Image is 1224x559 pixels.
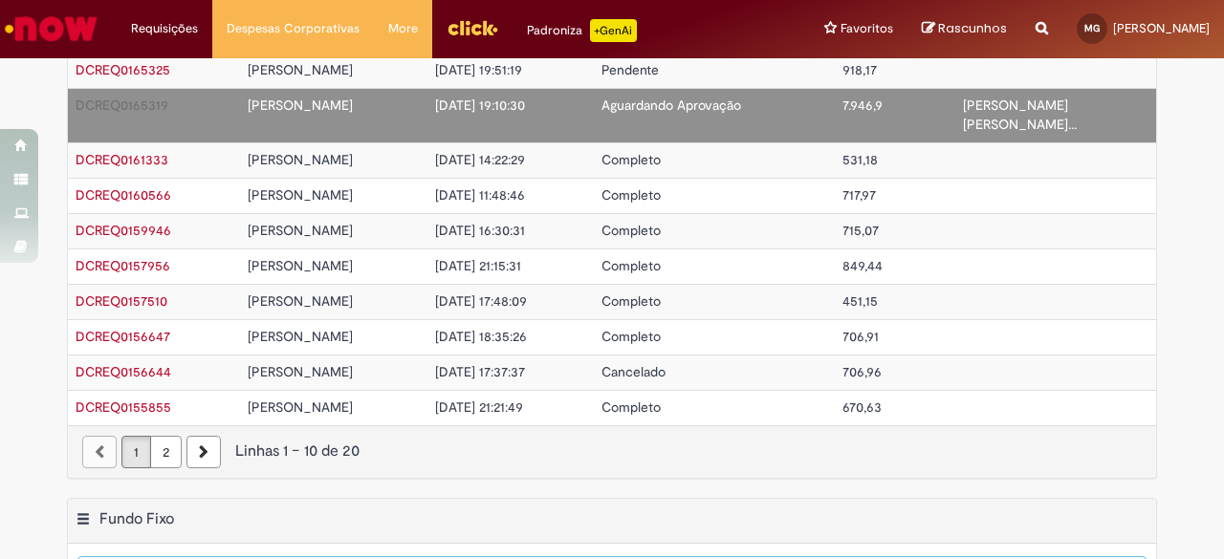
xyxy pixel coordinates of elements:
nav: paginação [68,425,1156,478]
span: [DATE] 17:48:09 [435,292,527,310]
span: Completo [601,186,661,204]
a: Abrir Registro: DCREQ0161333 [76,151,168,168]
div: Padroniza [527,19,637,42]
a: Abrir Registro: DCREQ0159946 [76,222,171,239]
span: [PERSON_NAME] [248,222,353,239]
span: [PERSON_NAME] [248,328,353,345]
span: DCREQ0156647 [76,328,170,345]
a: Página 1 [121,436,151,468]
span: DCREQ0165319 [76,97,168,114]
span: [DATE] 19:51:19 [435,61,522,78]
span: [PERSON_NAME] [248,61,353,78]
img: click_logo_yellow_360x200.png [447,13,498,42]
span: [DATE] 21:15:31 [435,257,521,274]
a: Página 2 [150,436,182,468]
span: [DATE] 19:10:30 [435,97,525,114]
span: 715,07 [842,222,879,239]
span: Pendente [601,61,659,78]
span: [PERSON_NAME] [248,186,353,204]
span: 918,17 [842,61,877,78]
span: 451,15 [842,292,878,310]
span: [DATE] 17:37:37 [435,363,525,380]
span: [PERSON_NAME] [1113,20,1210,36]
span: Completo [601,222,661,239]
a: Abrir Registro: DCREQ0157510 [76,292,167,310]
img: ServiceNow [2,10,100,48]
span: Despesas Corporativas [227,19,360,38]
span: 531,18 [842,151,878,168]
span: Aguardando Aprovação [601,97,741,114]
span: [PERSON_NAME] [248,151,353,168]
span: 717,97 [842,186,876,204]
span: DCREQ0165325 [76,61,170,78]
span: Completo [601,257,661,274]
span: Rascunhos [938,19,1007,37]
h2: Fundo Fixo [99,509,174,528]
span: 7.946,9 [842,97,883,114]
span: DCREQ0160566 [76,186,171,204]
span: DCREQ0156644 [76,363,171,380]
span: DCREQ0161333 [76,151,168,168]
span: [PERSON_NAME] [248,363,353,380]
a: Abrir Registro: DCREQ0155855 [76,398,171,416]
span: DCREQ0159946 [76,222,171,239]
a: Abrir Registro: DCREQ0156644 [76,363,171,380]
span: Cancelado [601,363,666,380]
span: DCREQ0157956 [76,257,170,274]
span: 706,96 [842,363,882,380]
span: [DATE] 16:30:31 [435,222,525,239]
p: +GenAi [590,19,637,42]
a: Próxima página [186,436,221,468]
a: Abrir Registro: DCREQ0156647 [76,328,170,345]
span: [PERSON_NAME] [248,398,353,416]
span: Completo [601,398,661,416]
span: [PERSON_NAME] [248,97,353,114]
span: Requisições [131,19,198,38]
span: [PERSON_NAME] [248,257,353,274]
span: More [388,19,418,38]
a: Rascunhos [922,20,1007,38]
a: Abrir Registro: DCREQ0165319 [76,97,168,114]
span: Favoritos [841,19,893,38]
a: Abrir Registro: DCREQ0157956 [76,257,170,274]
button: Fundo Fixo Menu de contexto [76,509,91,534]
span: DCREQ0155855 [76,398,171,416]
span: [PERSON_NAME] [248,292,353,310]
a: Abrir Registro: DCREQ0165325 [76,61,170,78]
div: Linhas 1 − 10 de 20 [82,441,1142,462]
span: MG [1084,22,1100,34]
span: [DATE] 18:35:26 [435,328,527,345]
span: [DATE] 14:22:29 [435,151,525,168]
span: [PERSON_NAME] [PERSON_NAME]... [963,97,1077,133]
span: Completo [601,328,661,345]
span: Completo [601,292,661,310]
a: Abrir Registro: DCREQ0160566 [76,186,171,204]
span: 849,44 [842,257,883,274]
span: [DATE] 11:48:46 [435,186,525,204]
span: Completo [601,151,661,168]
span: [DATE] 21:21:49 [435,398,523,416]
span: DCREQ0157510 [76,292,167,310]
span: 670,63 [842,398,882,416]
span: 706,91 [842,328,879,345]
